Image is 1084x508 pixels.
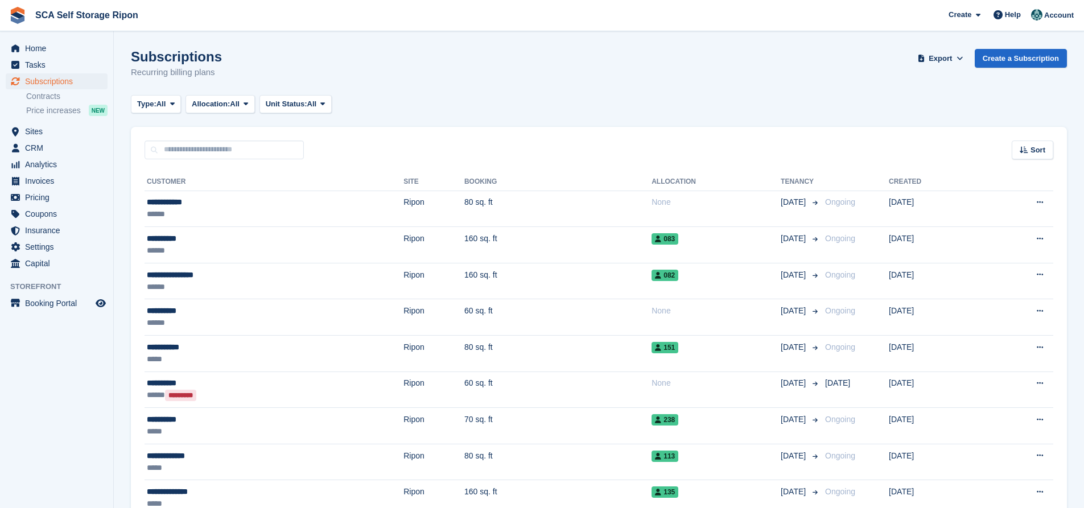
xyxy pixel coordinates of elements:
[25,222,93,238] span: Insurance
[781,486,808,498] span: [DATE]
[26,105,81,116] span: Price increases
[403,444,464,480] td: Ripon
[131,95,181,114] button: Type: All
[25,57,93,73] span: Tasks
[825,270,855,279] span: Ongoing
[131,49,222,64] h1: Subscriptions
[652,342,678,353] span: 151
[26,104,108,117] a: Price increases NEW
[403,191,464,227] td: Ripon
[403,173,464,191] th: Site
[186,95,255,114] button: Allocation: All
[825,487,855,496] span: Ongoing
[781,269,808,281] span: [DATE]
[975,49,1067,68] a: Create a Subscription
[137,98,156,110] span: Type:
[230,98,240,110] span: All
[652,196,781,208] div: None
[6,222,108,238] a: menu
[929,53,952,64] span: Export
[652,233,678,245] span: 083
[464,444,652,480] td: 80 sq. ft
[889,408,984,444] td: [DATE]
[464,336,652,372] td: 80 sq. ft
[1005,9,1021,20] span: Help
[464,263,652,299] td: 160 sq. ft
[464,408,652,444] td: 70 sq. ft
[1031,144,1045,156] span: Sort
[25,295,93,311] span: Booking Portal
[652,486,678,498] span: 135
[403,408,464,444] td: Ripon
[25,123,93,139] span: Sites
[464,227,652,263] td: 160 sq. ft
[652,305,781,317] div: None
[9,7,26,24] img: stora-icon-8386f47178a22dfd0bd8f6a31ec36ba5ce8667c1dd55bd0f319d3a0aa187defe.svg
[781,377,808,389] span: [DATE]
[145,173,403,191] th: Customer
[889,191,984,227] td: [DATE]
[889,263,984,299] td: [DATE]
[652,451,678,462] span: 113
[25,173,93,189] span: Invoices
[889,371,984,408] td: [DATE]
[10,281,113,292] span: Storefront
[781,341,808,353] span: [DATE]
[6,295,108,311] a: menu
[652,377,781,389] div: None
[825,342,855,352] span: Ongoing
[192,98,230,110] span: Allocation:
[403,263,464,299] td: Ripon
[403,227,464,263] td: Ripon
[266,98,307,110] span: Unit Status:
[6,156,108,172] a: menu
[889,299,984,336] td: [DATE]
[825,415,855,424] span: Ongoing
[825,234,855,243] span: Ongoing
[6,123,108,139] a: menu
[6,189,108,205] a: menu
[131,66,222,79] p: Recurring billing plans
[31,6,143,24] a: SCA Self Storage Ripon
[156,98,166,110] span: All
[94,296,108,310] a: Preview store
[464,371,652,408] td: 60 sq. ft
[781,450,808,462] span: [DATE]
[652,270,678,281] span: 082
[652,173,781,191] th: Allocation
[25,40,93,56] span: Home
[25,206,93,222] span: Coupons
[25,239,93,255] span: Settings
[781,233,808,245] span: [DATE]
[825,378,850,387] span: [DATE]
[781,414,808,426] span: [DATE]
[889,336,984,372] td: [DATE]
[403,336,464,372] td: Ripon
[307,98,317,110] span: All
[25,156,93,172] span: Analytics
[89,105,108,116] div: NEW
[464,191,652,227] td: 80 sq. ft
[916,49,966,68] button: Export
[889,173,984,191] th: Created
[889,227,984,263] td: [DATE]
[825,306,855,315] span: Ongoing
[781,173,821,191] th: Tenancy
[6,173,108,189] a: menu
[6,73,108,89] a: menu
[781,305,808,317] span: [DATE]
[825,197,855,206] span: Ongoing
[464,173,652,191] th: Booking
[6,206,108,222] a: menu
[25,189,93,205] span: Pricing
[6,255,108,271] a: menu
[403,371,464,408] td: Ripon
[259,95,332,114] button: Unit Status: All
[1044,10,1074,21] span: Account
[652,414,678,426] span: 238
[6,239,108,255] a: menu
[825,451,855,460] span: Ongoing
[25,255,93,271] span: Capital
[6,40,108,56] a: menu
[1031,9,1042,20] img: Bethany Bloodworth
